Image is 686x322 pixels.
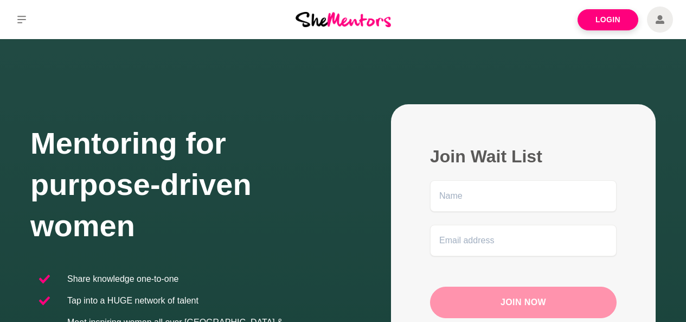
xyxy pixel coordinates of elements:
[430,180,617,212] input: Name
[296,12,391,27] img: She Mentors Logo
[430,146,617,167] h2: Join Wait List
[30,123,343,247] h1: Mentoring for purpose-driven women
[67,294,198,307] p: Tap into a HUGE network of talent
[67,273,178,286] p: Share knowledge one-to-one
[430,225,617,256] input: Email address
[578,9,638,30] a: Login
